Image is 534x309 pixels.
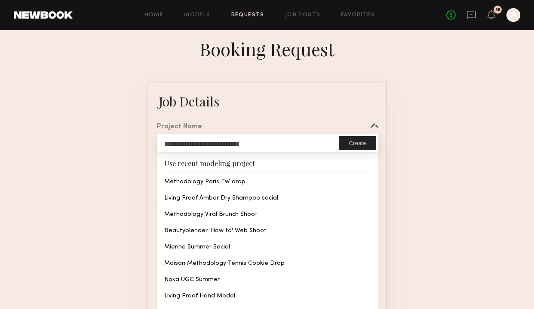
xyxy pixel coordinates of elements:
div: Methodology Viral Brunch Shoot [157,206,378,222]
div: Use recent modeling project [157,153,378,172]
div: Living Proof Amber Dry Shampoo social [157,189,378,206]
a: Job Posts [285,12,321,18]
a: Home [144,12,164,18]
button: Create [339,136,376,150]
div: 35 [495,8,500,12]
div: Noka UGC Summer [157,271,378,287]
div: Maison Methodology Tennis Cookie Drop [157,254,378,271]
div: Booking Request [199,37,335,61]
div: Methodology Paris FW drop [157,173,378,189]
div: Living Proof Hand Model [157,287,378,303]
a: Models [184,12,210,18]
div: Job Details [159,93,219,110]
div: Project Name [157,124,202,130]
a: Favorites [341,12,375,18]
a: Requests [231,12,264,18]
a: A [506,8,520,22]
div: Beautyblender 'How to' Web Shoot [157,222,378,238]
div: Mienne Summer Social [157,238,378,254]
